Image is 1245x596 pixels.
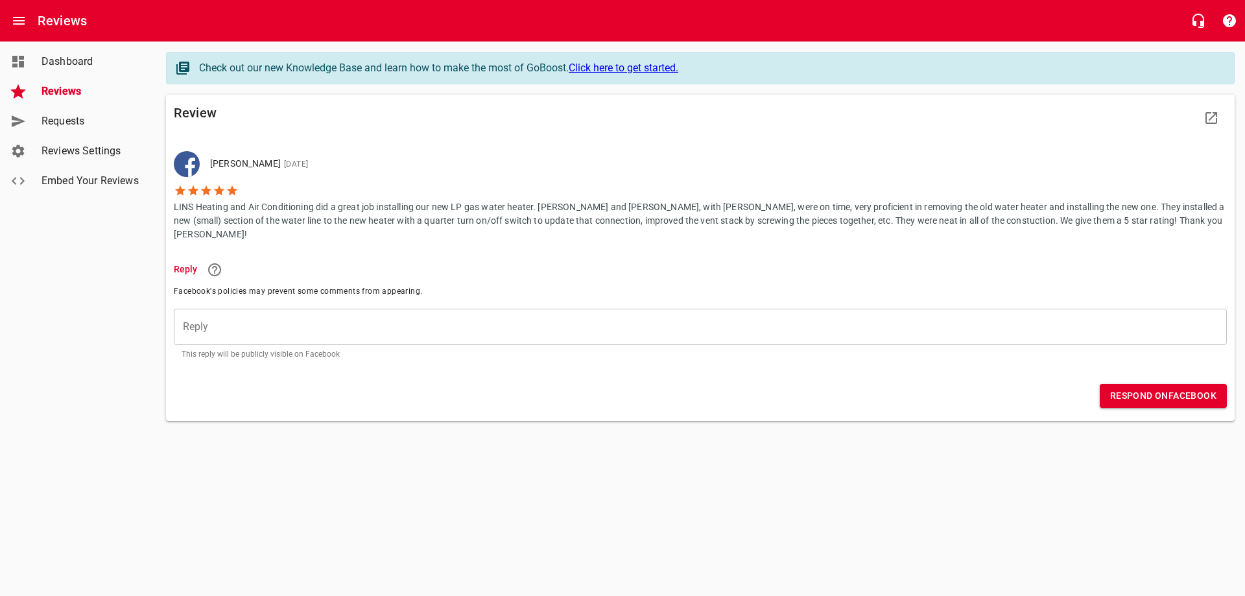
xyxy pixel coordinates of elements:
p: [PERSON_NAME] [210,157,1216,171]
div: Facebook [174,151,200,177]
button: Respond onFacebook [1100,384,1227,408]
h6: Reviews [38,10,87,31]
button: Open drawer [3,5,34,36]
span: Requests [41,113,140,129]
button: Live Chat [1183,5,1214,36]
span: Reviews [41,84,140,99]
span: [DATE] [281,160,308,169]
span: Dashboard [41,54,140,69]
p: LINS Heating and Air Conditioning did a great job installing our new LP gas water heater. [PERSON... [174,197,1227,241]
span: Reviews Settings [41,143,140,159]
li: Reply [174,254,1227,285]
span: Respond on Facebook [1110,388,1216,404]
a: Learn more about responding to reviews [199,254,230,285]
a: View Review Site [1196,102,1227,134]
h6: Review [174,102,700,123]
img: facebook-dark.png [174,151,200,177]
span: Embed Your Reviews [41,173,140,189]
span: Facebook's policies may prevent some comments from appearing. [174,285,1227,298]
button: Support Portal [1214,5,1245,36]
div: Check out our new Knowledge Base and learn how to make the most of GoBoost. [199,60,1221,76]
a: Click here to get started. [569,62,678,74]
p: This reply will be publicly visible on Facebook [182,350,1219,358]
